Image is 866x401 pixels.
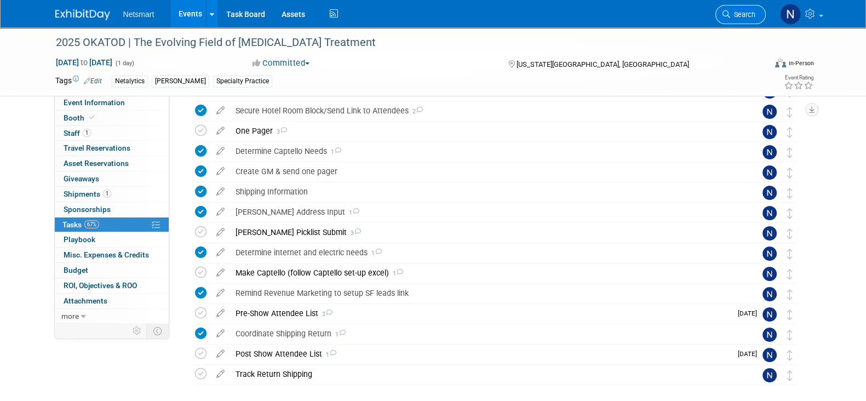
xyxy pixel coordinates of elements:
img: Nina Finn [762,226,777,240]
img: Nina Finn [762,247,777,261]
span: to [79,58,89,67]
div: One Pager [230,122,741,140]
div: In-Person [788,59,813,67]
img: Nina Finn [762,368,777,382]
span: [DATE] [738,310,762,317]
span: Tasks [62,220,99,229]
i: Move task [787,188,793,198]
i: Move task [787,269,793,279]
td: Tags [55,75,102,88]
a: Misc. Expenses & Credits [55,248,169,262]
img: Nina Finn [762,267,777,281]
a: Search [715,5,766,24]
i: Move task [787,168,793,178]
div: Event Rating [783,75,813,81]
img: Nina Finn [762,307,777,322]
span: 67% [84,220,99,228]
div: Netalytics [112,76,148,87]
div: Make Captello (follow Captello set-up excel) [230,263,741,282]
img: Nina Finn [762,105,777,119]
img: ExhibitDay [55,9,110,20]
div: Remind Revenue Marketing to setup SF leads link [230,284,741,302]
span: Staff [64,129,91,138]
img: Nina Finn [780,4,801,25]
i: Booth reservation complete [89,114,95,121]
span: [DATE] [738,350,762,358]
img: Nina Finn [762,328,777,342]
span: 1 [389,270,403,277]
div: Post Show Attendee List [230,345,731,363]
i: Move task [787,249,793,259]
span: Shipments [64,190,111,198]
span: Attachments [64,296,107,305]
div: Pre-Show Attendee List [230,304,731,323]
a: Edit [84,77,102,85]
i: Move task [787,228,793,239]
a: edit [211,227,230,237]
img: Nina Finn [762,186,777,200]
span: 1 [322,351,336,358]
a: Event Information [55,95,169,110]
a: more [55,309,169,324]
a: Shipments1 [55,187,169,202]
span: Asset Reservations [64,159,129,168]
span: 3 [273,128,287,135]
td: Personalize Event Tab Strip [128,324,147,338]
span: 1 [368,250,382,257]
span: Sponsorships [64,205,111,214]
span: Budget [64,266,88,274]
img: Nina Finn [762,287,777,301]
i: Move task [787,289,793,300]
span: more [61,312,79,320]
a: Booth [55,111,169,125]
div: [PERSON_NAME] Picklist Submit [230,223,741,242]
img: Nina Finn [762,165,777,180]
span: 1 [103,190,111,198]
div: Coordinate Shipping Return [230,324,741,343]
span: 1 [345,209,359,216]
a: edit [211,146,230,156]
a: edit [211,106,230,116]
a: Attachments [55,294,169,308]
div: Secure Hotel Room Block/Send Link to Attendees [230,101,741,120]
a: Tasks67% [55,217,169,232]
img: Nina Finn [762,125,777,139]
a: edit [211,167,230,176]
a: edit [211,329,230,339]
span: 1 [327,148,341,156]
div: Event Format [701,57,814,73]
div: [PERSON_NAME] [152,76,209,87]
i: Move task [787,127,793,138]
i: Move task [787,310,793,320]
img: Nina Finn [762,206,777,220]
img: Nina Finn [762,145,777,159]
span: [US_STATE][GEOGRAPHIC_DATA], [GEOGRAPHIC_DATA] [517,60,689,68]
span: Travel Reservations [64,144,130,152]
a: Sponsorships [55,202,169,217]
td: Toggle Event Tabs [146,324,169,338]
div: Shipping Information [230,182,741,201]
a: edit [211,268,230,278]
span: 1 [83,129,91,137]
span: Giveaways [64,174,99,183]
a: edit [211,207,230,217]
span: Netsmart [123,10,154,19]
a: edit [211,126,230,136]
img: Nina Finn [762,348,777,362]
a: edit [211,369,230,379]
span: 1 [331,331,346,338]
a: Playbook [55,232,169,247]
i: Move task [787,330,793,340]
div: Track Return Shipping [230,365,741,383]
a: edit [211,187,230,197]
div: Specialty Practice [213,76,272,87]
i: Move task [787,208,793,219]
i: Move task [787,350,793,360]
i: Move task [787,147,793,158]
a: Asset Reservations [55,156,169,171]
span: (1 day) [114,60,134,67]
div: Create GM & send one pager [230,162,741,181]
span: Booth [64,113,97,122]
a: Giveaways [55,171,169,186]
a: Staff1 [55,126,169,141]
